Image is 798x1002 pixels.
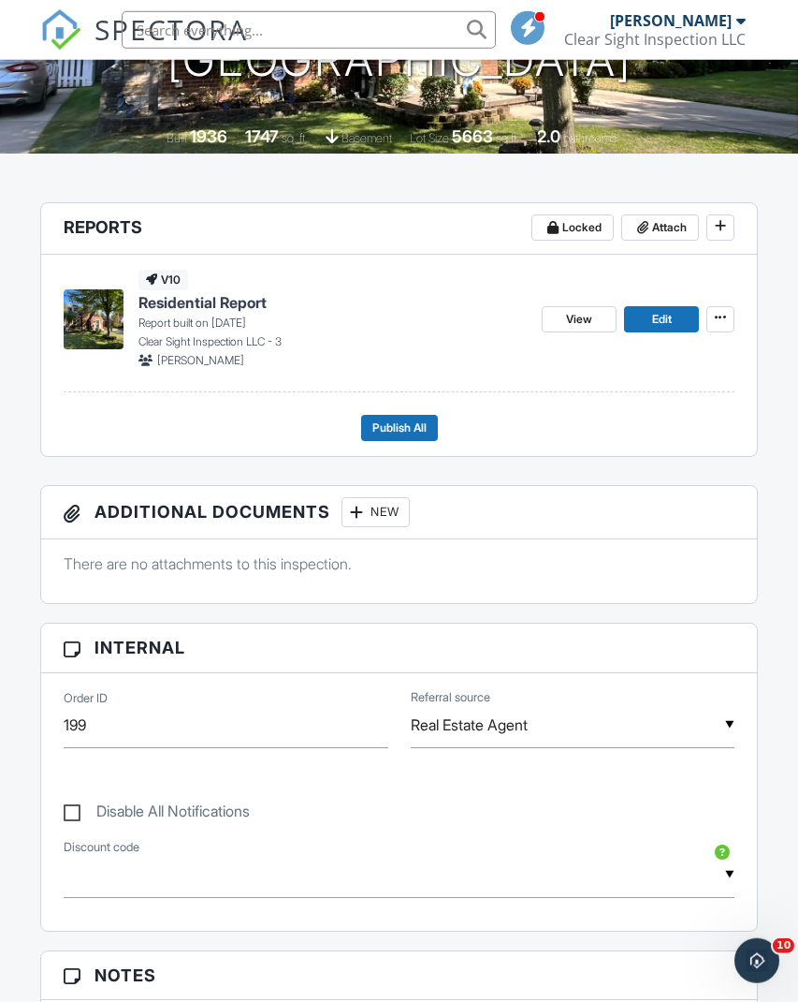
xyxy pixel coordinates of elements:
[64,553,735,574] p: There are no attachments to this inspection.
[410,131,449,145] span: Lot Size
[64,803,250,826] label: Disable All Notifications
[190,126,227,146] div: 1936
[41,486,758,539] h3: Additional Documents
[610,11,732,30] div: [PERSON_NAME]
[40,25,248,65] a: SPECTORA
[452,126,493,146] div: 5663
[64,839,139,856] label: Discount code
[564,30,746,49] div: Clear Sight Inspection LLC
[496,131,519,145] span: sq.ft.
[245,126,279,146] div: 1747
[64,690,108,707] label: Order ID
[341,497,410,527] div: New
[94,9,248,49] span: SPECTORA
[773,938,794,953] span: 10
[537,126,560,146] div: 2.0
[411,689,490,706] label: Referral source
[734,938,779,983] iframe: Intercom live chat
[167,131,187,145] span: Built
[341,131,392,145] span: basement
[122,11,496,49] input: Search everything...
[40,9,81,51] img: The Best Home Inspection Software - Spectora
[41,624,758,672] h3: Internal
[563,131,617,145] span: bathrooms
[282,131,308,145] span: sq. ft.
[41,951,758,1000] h3: Notes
